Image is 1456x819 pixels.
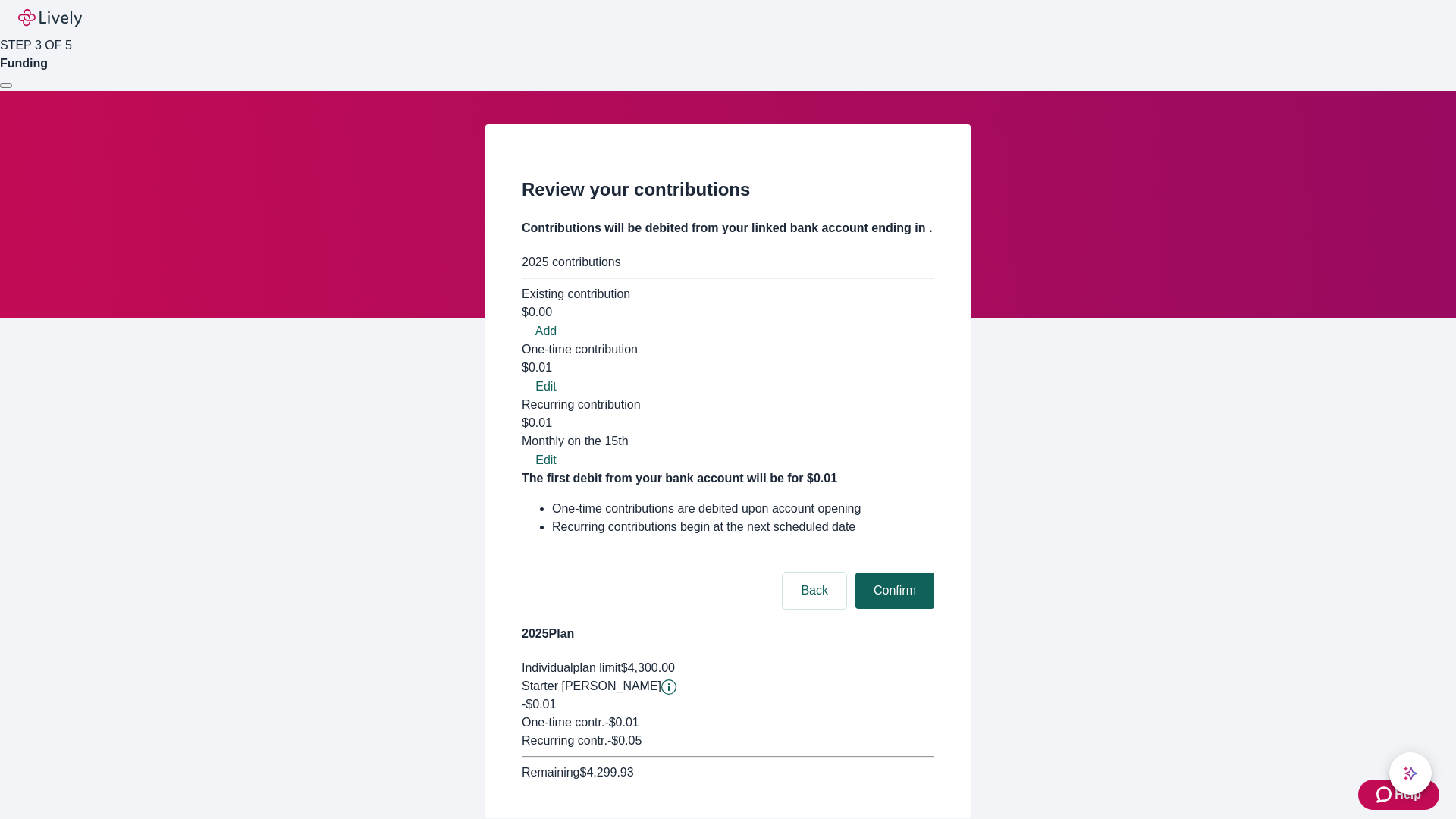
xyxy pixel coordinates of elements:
svg: Zendesk support icon [1376,786,1395,804]
button: Lively will contribute $0.01 to establish your account [661,679,676,695]
h4: 2025 Plan [522,625,934,643]
svg: Starter penny details [661,679,676,695]
button: Edit [522,378,570,396]
span: $4,299.93 [579,766,633,779]
button: Zendesk support iconHelp [1358,780,1439,810]
button: Confirm [855,573,934,609]
strong: The first debit from your bank account will be for $0.01 [522,472,837,485]
div: $0.00 [522,303,934,322]
h4: Contributions will be debited from your linked bank account ending in . [522,219,934,237]
button: Edit [522,451,570,469]
div: Recurring contribution [522,396,934,414]
li: One-time contributions are debited upon account opening [552,500,934,518]
button: Back [783,573,846,609]
span: Help [1395,786,1421,804]
span: Recurring contr. [522,734,607,747]
div: One-time contribution [522,340,934,359]
img: Lively [18,9,82,27]
button: chat [1389,752,1432,795]
div: Existing contribution [522,285,934,303]
button: Add [522,322,570,340]
span: Starter [PERSON_NAME] [522,679,661,692]
li: Recurring contributions begin at the next scheduled date [552,518,934,536]
span: - $0.01 [604,716,639,729]
h2: Review your contributions [522,176,934,203]
span: Individual plan limit [522,661,621,674]
div: 2025 contributions [522,253,934,271]
div: Monthly on the 15th [522,432,934,450]
span: Remaining [522,766,579,779]
span: - $0.05 [607,734,642,747]
div: $0.01 [522,414,934,450]
svg: Lively AI Assistant [1403,766,1418,781]
span: -$0.01 [522,698,556,711]
div: $0.01 [522,359,934,377]
span: One-time contr. [522,716,604,729]
span: $4,300.00 [621,661,675,674]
